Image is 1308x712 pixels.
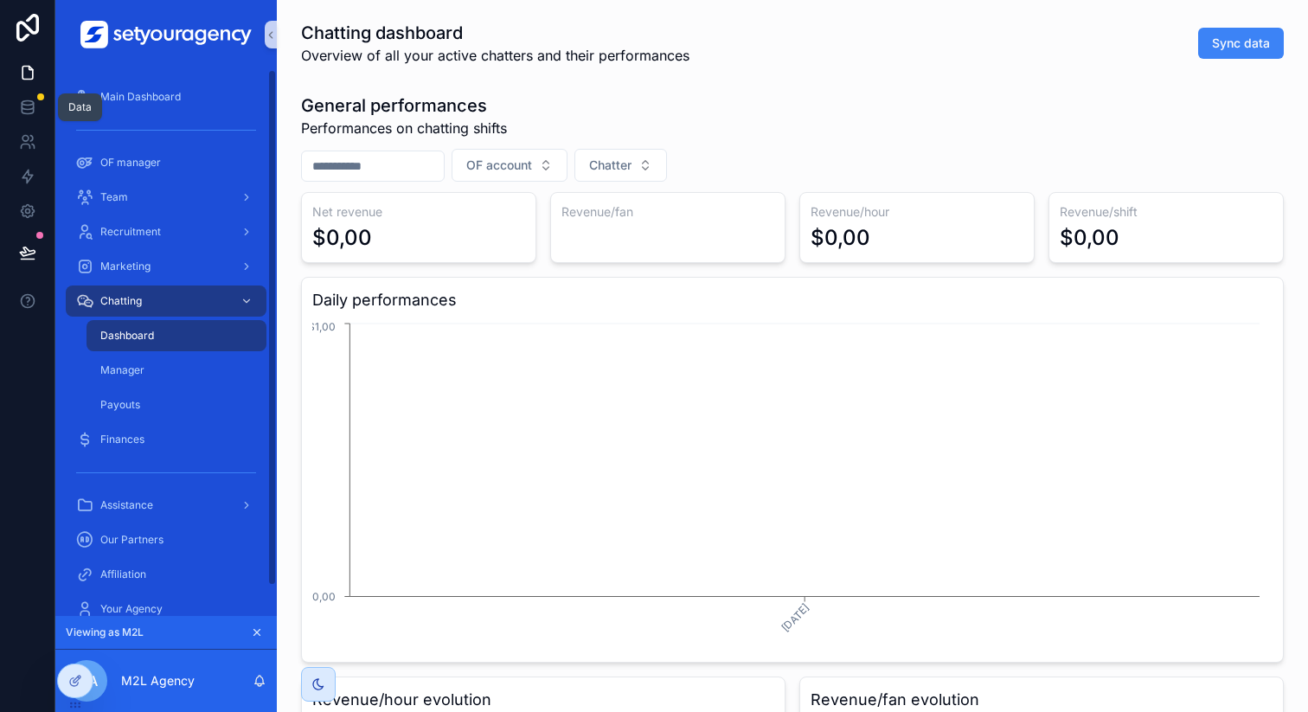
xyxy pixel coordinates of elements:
[301,21,689,45] h1: Chatting dashboard
[466,157,532,174] span: OF account
[66,593,266,625] a: Your Agency
[66,559,266,590] a: Affiliation
[66,424,266,455] a: Finances
[312,319,1273,651] div: chart
[66,81,266,112] a: Main Dashboard
[312,688,774,712] h3: Revenue/hour evolution
[312,288,1273,312] h3: Daily performances
[301,45,689,66] span: Overview of all your active chatters and their performances
[574,149,667,182] button: Select Button
[312,203,525,221] h3: Net revenue
[66,285,266,317] a: Chatting
[66,490,266,521] a: Assistance
[100,329,154,343] span: Dashboard
[87,355,266,386] a: Manager
[561,203,774,221] h3: Revenue/fan
[100,533,163,547] span: Our Partners
[80,21,252,48] img: App logo
[452,149,567,182] button: Select Button
[811,224,870,252] div: $0,00
[100,568,146,581] span: Affiliation
[100,498,153,512] span: Assistance
[66,216,266,247] a: Recruitment
[100,433,144,446] span: Finances
[100,190,128,204] span: Team
[301,118,507,138] span: Performances on chatting shifts
[66,524,266,555] a: Our Partners
[811,688,1273,712] h3: Revenue/fan evolution
[811,203,1023,221] h3: Revenue/hour
[100,156,161,170] span: OF manager
[100,398,140,412] span: Payouts
[1060,224,1119,252] div: $0,00
[301,93,507,118] h1: General performances
[100,602,163,616] span: Your Agency
[305,590,336,603] tspan: $0,00
[1212,35,1270,52] span: Sync data
[100,294,142,308] span: Chatting
[66,251,266,282] a: Marketing
[100,90,181,104] span: Main Dashboard
[589,157,632,174] span: Chatter
[68,100,92,114] div: Data
[1198,28,1284,59] button: Sync data
[312,224,372,252] div: $0,00
[66,147,266,178] a: OF manager
[66,182,266,213] a: Team
[1060,203,1273,221] h3: Revenue/shift
[100,260,151,273] span: Marketing
[121,672,195,690] p: M2L Agency
[308,320,336,333] tspan: $1,00
[87,389,266,420] a: Payouts
[100,363,144,377] span: Manager
[779,601,811,634] tspan: [DATE]
[66,625,144,639] span: Viewing as M2L
[55,69,277,616] div: scrollable content
[100,225,161,239] span: Recruitment
[87,320,266,351] a: Dashboard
